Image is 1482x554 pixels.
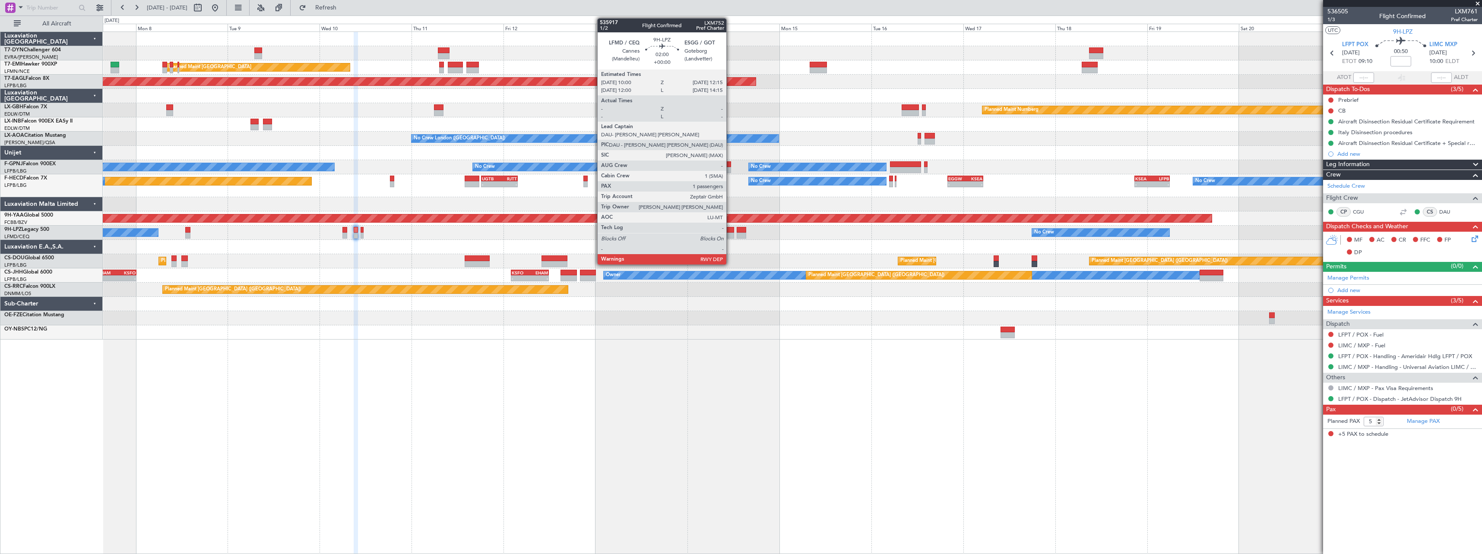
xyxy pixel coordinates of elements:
div: - [1135,182,1152,187]
span: Leg Information [1326,160,1370,170]
div: Prebrief [1338,96,1358,104]
span: CR [1399,236,1406,245]
div: Planned Maint [GEOGRAPHIC_DATA] ([GEOGRAPHIC_DATA]) [900,255,1036,268]
a: FCBB/BZV [4,219,27,226]
a: EVRA/[PERSON_NAME] [4,54,58,60]
a: 9H-YAAGlobal 5000 [4,213,53,218]
div: Fri 19 [1147,24,1239,31]
span: ETOT [1342,57,1356,66]
div: UGTB [482,176,499,181]
span: (3/5) [1451,85,1463,94]
a: EDLW/DTM [4,125,30,132]
a: OE-FZECitation Mustang [4,312,64,318]
a: F-GPNJFalcon 900EX [4,161,56,167]
div: CB [1338,107,1346,114]
div: No Crew [475,161,495,173]
div: Planned Maint [GEOGRAPHIC_DATA] [169,61,251,74]
span: Dispatch [1326,319,1350,329]
div: Owner [606,269,621,282]
a: 9H-LPZLegacy 500 [4,227,49,232]
button: UTC [1325,26,1340,34]
a: LX-INBFalcon 900EX EASy II [4,119,73,124]
div: Flight Confirmed [1379,12,1426,21]
div: KSFO [117,270,136,275]
a: LIMC / MXP - Fuel [1338,342,1385,349]
span: 536505 [1327,7,1348,16]
div: - [1152,182,1169,187]
div: - [530,276,548,281]
a: LX-AOACitation Mustang [4,133,66,138]
div: Mon 8 [136,24,228,31]
a: DAU [1439,208,1459,216]
span: CS-JHH [4,270,23,275]
span: OE-FZE [4,312,22,318]
span: AC [1377,236,1384,245]
div: Planned Maint [GEOGRAPHIC_DATA] ([GEOGRAPHIC_DATA]) [161,255,297,268]
a: LX-GBHFalcon 7X [4,104,47,110]
a: CS-RRCFalcon 900LX [4,284,55,289]
div: - [98,276,117,281]
span: LFPT POX [1342,41,1368,49]
div: Add new [1337,150,1478,157]
div: EHAM [530,270,548,275]
span: 9H-LPZ [1393,27,1412,36]
div: KSEA [1135,176,1152,181]
div: Thu 18 [1055,24,1147,31]
span: Dispatch To-Dos [1326,85,1370,94]
label: Planned PAX [1327,417,1360,426]
span: T7-EMI [4,62,21,67]
div: CP [1336,207,1351,217]
a: Manage PAX [1407,417,1440,426]
span: (0/5) [1451,404,1463,413]
a: LFPB/LBG [4,276,27,283]
span: [DATE] [1342,49,1360,57]
div: Sun 14 [687,24,779,31]
a: LFPT / POX - Dispatch - JetAdvisor Dispatch 9H [1338,395,1462,403]
span: Services [1326,296,1349,306]
a: EDLW/DTM [4,111,30,117]
button: All Aircraft [9,17,94,31]
span: [DATE] - [DATE] [147,4,187,12]
a: Manage Permits [1327,274,1369,283]
span: CS-RRC [4,284,23,289]
span: Flight Crew [1326,193,1358,203]
a: LFMD/CEQ [4,233,29,240]
span: 00:50 [1394,47,1408,56]
div: Add new [1337,286,1478,294]
div: Tue 16 [871,24,963,31]
div: Thu 11 [412,24,503,31]
div: EHAM [98,270,117,275]
a: LIMC / MXP - Handling - Universal Aviation LIMC / MXP [1338,363,1478,371]
a: LFPB/LBG [4,182,27,189]
div: Planned Maint [GEOGRAPHIC_DATA] ([GEOGRAPHIC_DATA]) [165,283,301,296]
input: --:-- [1353,72,1374,83]
div: CS [1423,207,1437,217]
div: Sat 20 [1239,24,1331,31]
span: Crew [1326,170,1341,180]
span: Permits [1326,262,1346,272]
a: LFPT / POX - Handling - Ameridair Hdlg LFPT / POX [1338,353,1472,360]
span: MF [1354,236,1362,245]
a: T7-DYNChallenger 604 [4,47,61,53]
div: - [500,182,517,187]
span: LX-AOA [4,133,24,138]
div: Wed 17 [963,24,1055,31]
div: Sat 13 [595,24,687,31]
div: Fri 12 [503,24,595,31]
a: [PERSON_NAME]/QSA [4,139,55,146]
span: Others [1326,373,1345,383]
span: Pax [1326,405,1336,415]
a: DNMM/LOS [4,290,31,297]
div: Aircraft Disinsection Residual Certificate + Special request [1338,139,1478,147]
div: RJTT [500,176,517,181]
span: ALDT [1454,73,1468,82]
div: - [512,276,530,281]
div: Aircraft Disinsection Residual Certificate Requirement [1338,118,1475,125]
div: Tue 9 [228,24,320,31]
span: ATOT [1337,73,1351,82]
span: (3/5) [1451,296,1463,305]
span: Pref Charter [1451,16,1478,23]
div: Mon 15 [779,24,871,31]
span: LX-GBH [4,104,23,110]
span: LXM761 [1451,7,1478,16]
